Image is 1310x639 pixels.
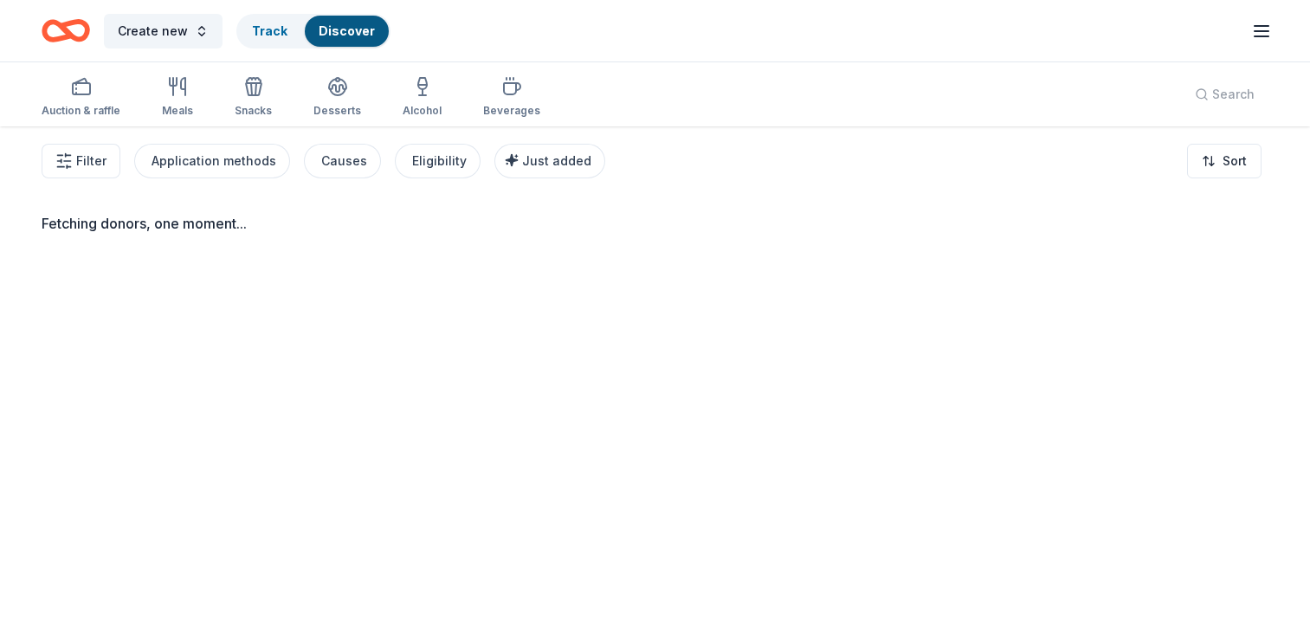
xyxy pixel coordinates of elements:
button: TrackDiscover [236,14,390,48]
button: Alcohol [403,69,442,126]
div: Alcohol [403,104,442,118]
a: Home [42,10,90,51]
button: Meals [162,69,193,126]
div: Application methods [152,151,276,171]
button: Snacks [235,69,272,126]
a: Discover [319,23,375,38]
span: Just added [522,153,591,168]
div: Auction & raffle [42,104,120,118]
button: Desserts [313,69,361,126]
div: Beverages [483,104,540,118]
button: Filter [42,144,120,178]
div: Desserts [313,104,361,118]
a: Track [252,23,287,38]
button: Application methods [134,144,290,178]
button: Sort [1187,144,1262,178]
button: Causes [304,144,381,178]
button: Create new [104,14,223,48]
div: Meals [162,104,193,118]
button: Beverages [483,69,540,126]
div: Eligibility [412,151,467,171]
button: Eligibility [395,144,481,178]
button: Auction & raffle [42,69,120,126]
span: Filter [76,151,106,171]
div: Snacks [235,104,272,118]
div: Causes [321,151,367,171]
span: Create new [118,21,188,42]
span: Sort [1223,151,1247,171]
button: Just added [494,144,605,178]
div: Fetching donors, one moment... [42,213,1268,234]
